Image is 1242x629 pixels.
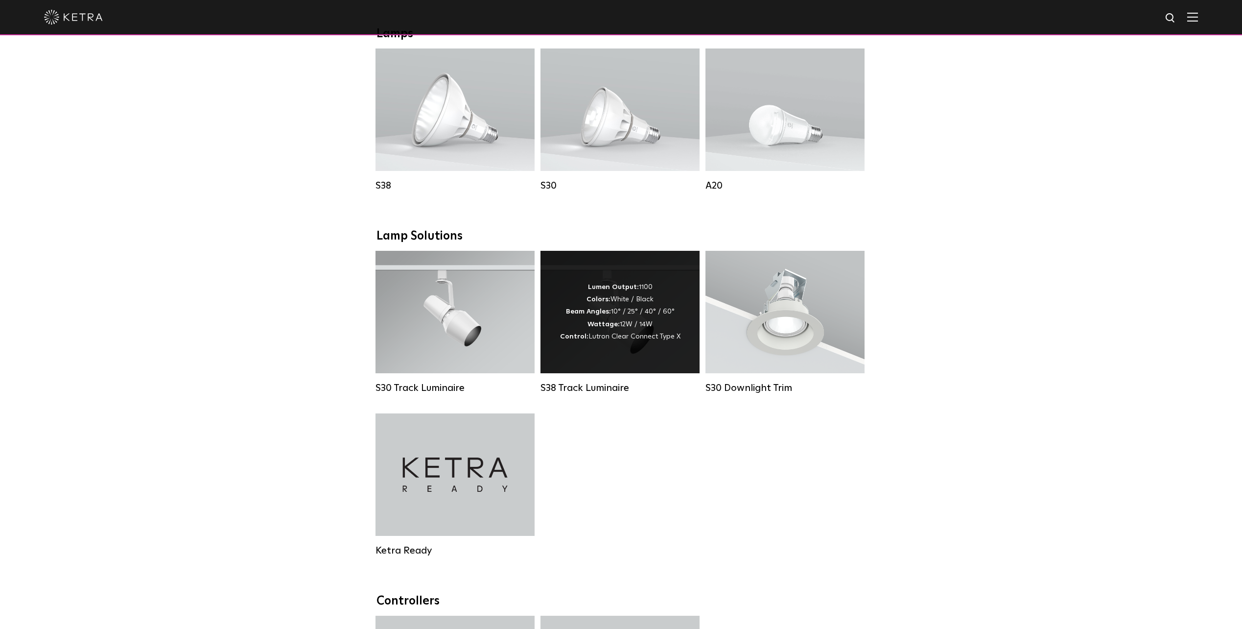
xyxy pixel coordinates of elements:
[376,229,866,243] div: Lamp Solutions
[560,281,680,343] div: 1100 White / Black 10° / 25° / 40° / 60° 12W / 14W
[566,308,611,315] strong: Beam Angles:
[705,382,865,394] div: S30 Downlight Trim
[705,251,865,399] a: S30 Downlight Trim S30 Downlight Trim
[375,48,535,196] a: S38 Lumen Output:1100Colors:White / BlackBase Type:E26 Edison Base / GU24Beam Angles:10° / 25° / ...
[44,10,103,24] img: ketra-logo-2019-white
[375,382,535,394] div: S30 Track Luminaire
[540,180,700,192] div: S30
[375,180,535,192] div: S38
[705,48,865,196] a: A20 Lumen Output:600 / 800Colors:White / BlackBase Type:E26 Edison Base / GU24Beam Angles:Omni-Di...
[588,333,680,340] span: Lutron Clear Connect Type X
[540,48,700,196] a: S30 Lumen Output:1100Colors:White / BlackBase Type:E26 Edison Base / GU24Beam Angles:15° / 25° / ...
[540,382,700,394] div: S38 Track Luminaire
[705,180,865,192] div: A20
[1187,12,1198,22] img: Hamburger%20Nav.svg
[376,594,866,608] div: Controllers
[560,333,588,340] strong: Control:
[540,251,700,399] a: S38 Track Luminaire Lumen Output:1100Colors:White / BlackBeam Angles:10° / 25° / 40° / 60°Wattage...
[586,296,610,303] strong: Colors:
[375,251,535,399] a: S30 Track Luminaire Lumen Output:1100Colors:White / BlackBeam Angles:15° / 25° / 40° / 60° / 90°W...
[375,413,535,561] a: Ketra Ready Ketra Ready
[375,545,535,556] div: Ketra Ready
[588,284,639,290] strong: Lumen Output:
[1165,12,1177,24] img: search icon
[587,321,620,328] strong: Wattage:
